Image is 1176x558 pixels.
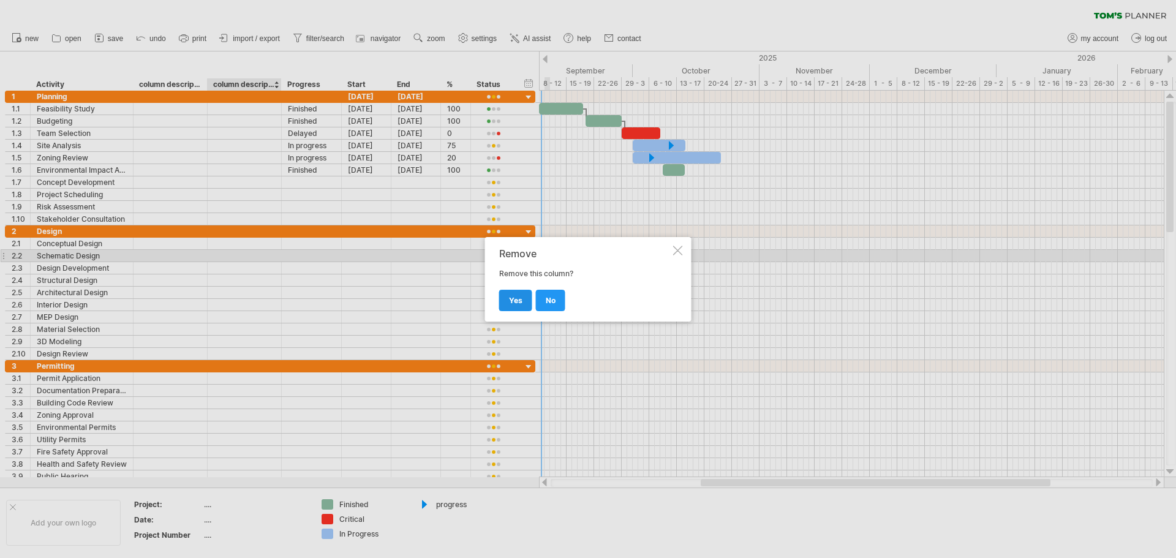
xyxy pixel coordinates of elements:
span: yes [509,296,522,305]
a: no [536,290,565,311]
span: no [546,296,556,305]
div: Remove [499,248,671,259]
a: yes [499,290,532,311]
div: Remove this column? [499,248,671,311]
